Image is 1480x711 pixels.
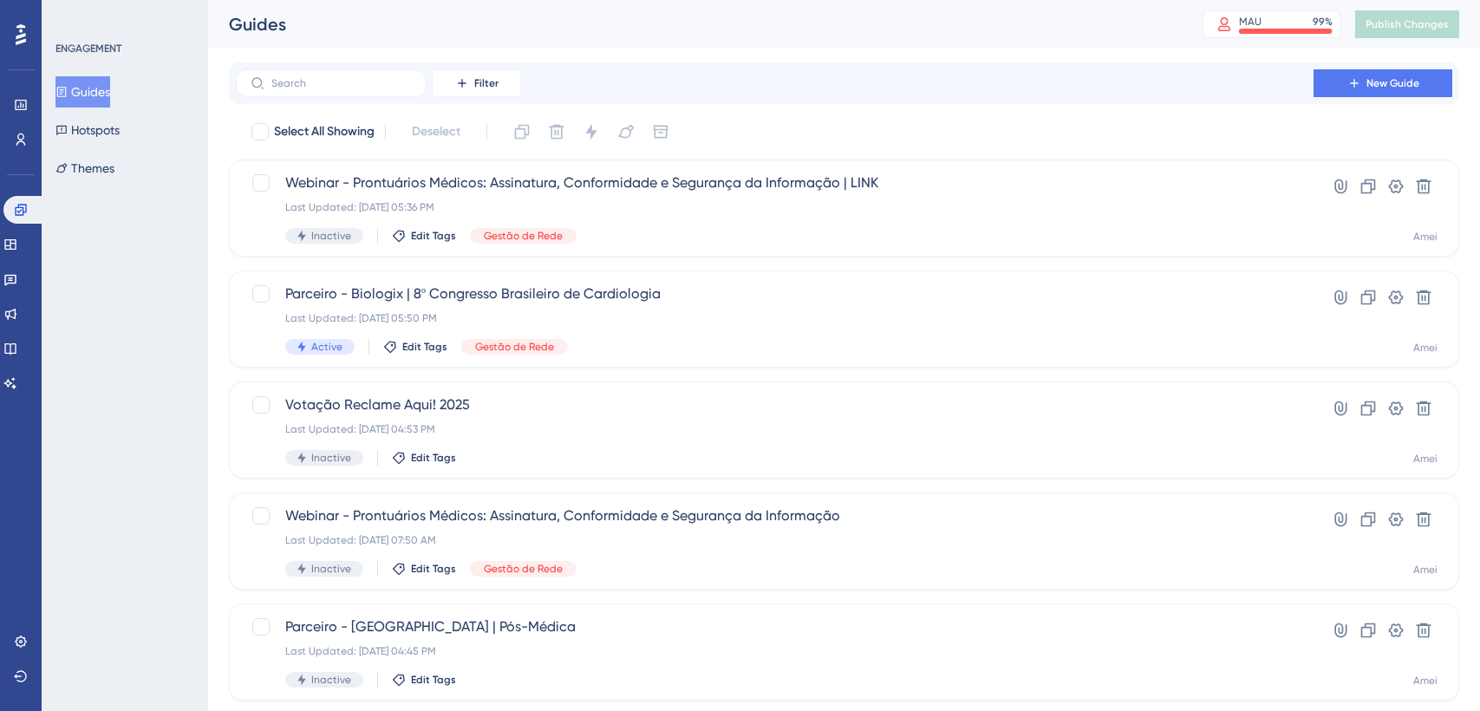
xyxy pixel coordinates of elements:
button: Edit Tags [392,562,456,576]
button: Guides [55,76,110,108]
span: Publish Changes [1366,17,1449,31]
div: Amei [1413,563,1438,577]
span: Gestão de Rede [475,340,554,354]
button: Hotspots [55,114,120,146]
div: Last Updated: [DATE] 05:50 PM [285,311,1264,325]
span: Gestão de Rede [484,229,563,243]
span: Edit Tags [411,673,456,687]
div: 99 % [1313,15,1333,29]
span: Webinar - Prontuários Médicos: Assinatura, Conformidade e Segurança da Informação [285,506,1264,526]
div: Last Updated: [DATE] 04:45 PM [285,644,1264,658]
span: Edit Tags [411,562,456,576]
span: Active [311,340,342,354]
span: Inactive [311,451,351,465]
div: Last Updated: [DATE] 04:53 PM [285,422,1264,436]
span: Select All Showing [274,121,375,142]
button: Filter [434,69,520,97]
button: Edit Tags [392,229,456,243]
div: ENGAGEMENT [55,42,121,55]
span: New Guide [1366,76,1419,90]
div: Last Updated: [DATE] 05:36 PM [285,200,1264,214]
span: Edit Tags [411,451,456,465]
span: Filter [474,76,499,90]
span: Edit Tags [402,340,447,354]
div: Amei [1413,230,1438,244]
span: Parceiro - [GEOGRAPHIC_DATA] | Pós-Médica [285,616,1264,637]
button: Edit Tags [392,451,456,465]
div: Amei [1413,452,1438,466]
span: Votação Reclame Aqui! 2025 [285,395,1264,415]
span: Inactive [311,562,351,576]
span: Parceiro - Biologix | 8º Congresso Brasileiro de Cardiologia [285,284,1264,304]
div: Guides [229,12,1159,36]
div: Amei [1413,341,1438,355]
button: New Guide [1314,69,1452,97]
div: Last Updated: [DATE] 07:50 AM [285,533,1264,547]
input: Search [271,77,412,89]
button: Deselect [396,116,476,147]
span: Deselect [412,121,460,142]
span: Edit Tags [411,229,456,243]
div: MAU [1239,15,1262,29]
button: Edit Tags [383,340,447,354]
span: Inactive [311,673,351,687]
span: Webinar - Prontuários Médicos: Assinatura, Conformidade e Segurança da Informação | LINK [285,173,1264,193]
span: Gestão de Rede [484,562,563,576]
button: Edit Tags [392,673,456,687]
div: Amei [1413,674,1438,688]
button: Themes [55,153,114,184]
button: Publish Changes [1355,10,1459,38]
span: Inactive [311,229,351,243]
